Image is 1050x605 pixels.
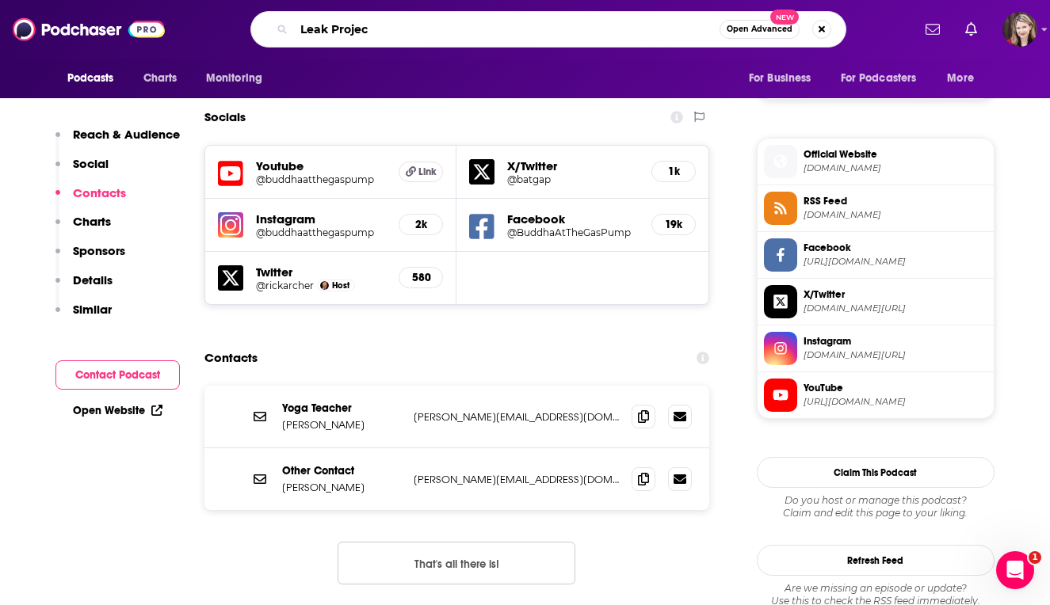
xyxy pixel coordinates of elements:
h5: Facebook [507,211,639,226]
span: Monitoring [206,67,262,89]
a: Charts [133,63,187,93]
span: RSS Feed [804,194,987,208]
p: [PERSON_NAME] [282,481,401,494]
span: New [770,10,799,25]
span: Facebook [804,241,987,255]
a: Open Website [73,404,162,417]
p: Other Contact [282,464,401,478]
span: X/Twitter [804,287,987,302]
p: Yoga Teacher [282,401,401,415]
p: [PERSON_NAME] [282,418,401,432]
span: Logged in as galaxygirl [1002,12,1037,47]
h5: Youtube [256,158,387,173]
img: User Profile [1002,12,1037,47]
a: RSS Feed[DOMAIN_NAME] [764,192,987,225]
h2: Socials [204,102,246,132]
button: open menu [195,63,283,93]
a: YouTube[URL][DOMAIN_NAME] [764,379,987,412]
span: Do you host or manage this podcast? [757,494,995,507]
img: iconImage [218,212,243,238]
h5: 1k [665,165,682,178]
div: Search podcasts, credits, & more... [250,11,846,48]
span: batgap.com [804,162,987,174]
a: @buddhaatthegaspump [256,226,387,238]
h2: Contacts [204,343,258,373]
h5: 19k [665,218,682,231]
input: Search podcasts, credits, & more... [294,17,720,42]
span: 1 [1029,551,1041,564]
a: Instagram[DOMAIN_NAME][URL] [764,332,987,365]
h5: X/Twitter [507,158,639,173]
button: Details [55,272,113,302]
a: @buddhaatthegaspump [256,173,387,185]
span: More [947,67,974,89]
button: Similar [55,302,112,331]
span: Open Advanced [727,25,792,33]
a: Link [399,162,443,182]
span: twitter.com/batgap [804,302,987,314]
button: Nothing here. [338,542,575,584]
button: Social [55,156,109,185]
span: For Business [749,67,811,89]
span: Official Website [804,147,987,162]
span: instagram.com/buddhaatthegaspump [804,349,987,361]
a: Show notifications dropdown [959,16,983,43]
a: Official Website[DOMAIN_NAME] [764,145,987,178]
button: Show profile menu [1002,12,1037,47]
p: Contacts [73,185,126,200]
img: Podchaser - Follow, Share and Rate Podcasts [13,14,165,44]
button: Open AdvancedNew [720,20,800,39]
h5: 580 [412,271,430,284]
span: batgap.com [804,209,987,221]
button: Charts [55,214,111,243]
iframe: Intercom live chat [996,551,1034,589]
span: For Podcasters [841,67,917,89]
button: open menu [936,63,994,93]
span: Link [418,166,437,178]
button: Sponsors [55,243,125,272]
p: Social [73,156,109,171]
a: @rickarcher [256,280,314,291]
button: Claim This Podcast [757,457,995,488]
button: Contact Podcast [55,360,180,390]
p: Sponsors [73,243,125,258]
span: Charts [143,67,178,89]
p: Details [73,272,113,287]
span: https://www.youtube.com/@buddhaatthegaspump [804,396,987,408]
span: Instagram [804,334,987,348]
a: X/Twitter[DOMAIN_NAME][URL] [764,285,987,318]
h5: 2k [412,218,430,231]
button: Refresh Feed [757,545,995,576]
h5: Twitter [256,264,387,280]
button: open menu [738,63,831,93]
img: Rick Archer [320,281,329,290]
button: open menu [830,63,940,93]
span: https://www.facebook.com/BuddhaAtTheGasPump [804,256,987,268]
a: @BuddhaAtTheGasPump [507,226,639,238]
span: Podcasts [67,67,114,89]
button: Reach & Audience [55,127,180,156]
span: Host [332,280,349,291]
a: Show notifications dropdown [919,16,946,43]
p: Charts [73,214,111,229]
a: Facebook[URL][DOMAIN_NAME] [764,238,987,272]
span: YouTube [804,381,987,395]
p: Reach & Audience [73,127,180,142]
div: Claim and edit this page to your liking. [757,494,995,519]
h5: Instagram [256,211,387,226]
button: open menu [56,63,135,93]
p: Similar [73,302,112,317]
p: [PERSON_NAME][EMAIL_ADDRESS][DOMAIN_NAME] [414,410,620,424]
a: @batgap [507,173,639,185]
button: Contacts [55,185,126,215]
p: [PERSON_NAME][EMAIL_ADDRESS][DOMAIN_NAME] [414,473,620,486]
